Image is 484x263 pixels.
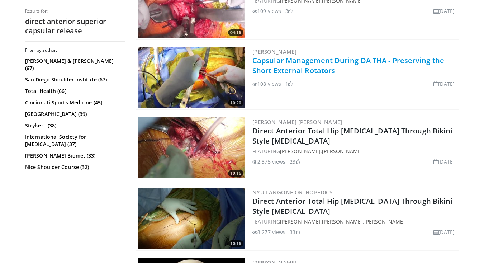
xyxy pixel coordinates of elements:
[322,148,362,155] a: [PERSON_NAME]
[252,189,332,196] a: NYU Langone Orthopedics
[433,158,455,165] li: [DATE]
[228,29,243,36] span: 04:16
[252,48,296,55] a: [PERSON_NAME]
[252,118,342,126] a: [PERSON_NAME] [PERSON_NAME]
[433,80,455,88] li: [DATE]
[25,8,125,14] p: Results for:
[138,117,245,178] img: 67a2fe82-60ef-4899-a4e1-72ce87cb5a68.300x170_q85_crop-smart_upscale.jpg
[433,228,455,236] li: [DATE]
[138,117,245,178] a: 10:16
[25,164,124,171] a: Nice Shoulder Course (32)
[252,56,444,75] a: Capsular Management During DA THA - Preserving the Short External Rotators
[25,76,124,83] a: San Diego Shoulder Institute (67)
[252,196,455,216] a: Direct Anterior Total Hip [MEDICAL_DATA] Through Bikini-Style [MEDICAL_DATA]
[25,47,125,53] h3: Filter by author:
[138,47,245,108] img: 83d3b5cf-8293-489a-b6f6-96a1f50195cc.300x170_q85_crop-smart_upscale.jpg
[252,158,285,165] li: 2,375 views
[25,88,124,95] a: Total Health (66)
[364,218,405,225] a: [PERSON_NAME]
[252,80,281,88] li: 108 views
[252,147,457,155] div: FEATURING ,
[25,111,124,118] a: [GEOGRAPHIC_DATA] (39)
[433,7,455,15] li: [DATE]
[252,126,453,146] a: Direct Anterior Total Hip [MEDICAL_DATA] Through Bikini Style [MEDICAL_DATA]
[25,133,124,148] a: International Society for [MEDICAL_DATA] (37)
[228,240,243,247] span: 10:16
[280,148,321,155] a: [PERSON_NAME]
[252,218,457,225] div: FEATURING , ,
[25,122,124,129] a: Stryker . (38)
[252,228,285,236] li: 3,277 views
[138,188,245,249] img: 12a83917-698c-429d-9321-4aed9c25195d.jpg.300x170_q85_crop-smart_upscale.jpg
[285,7,293,15] li: 3
[322,218,362,225] a: [PERSON_NAME]
[25,152,124,159] a: [PERSON_NAME] Biomet (33)
[25,99,124,106] a: Cincinnati Sports Medicine (45)
[138,47,245,108] a: 10:20
[280,218,321,225] a: [PERSON_NAME]
[252,7,281,15] li: 109 views
[228,170,243,177] span: 10:16
[285,80,293,88] li: 1
[290,228,300,236] li: 33
[25,17,125,36] h2: direct anterior superior capsular release
[228,100,243,106] span: 10:20
[138,188,245,249] a: 10:16
[290,158,300,165] li: 23
[25,57,124,72] a: [PERSON_NAME] & [PERSON_NAME] (67)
